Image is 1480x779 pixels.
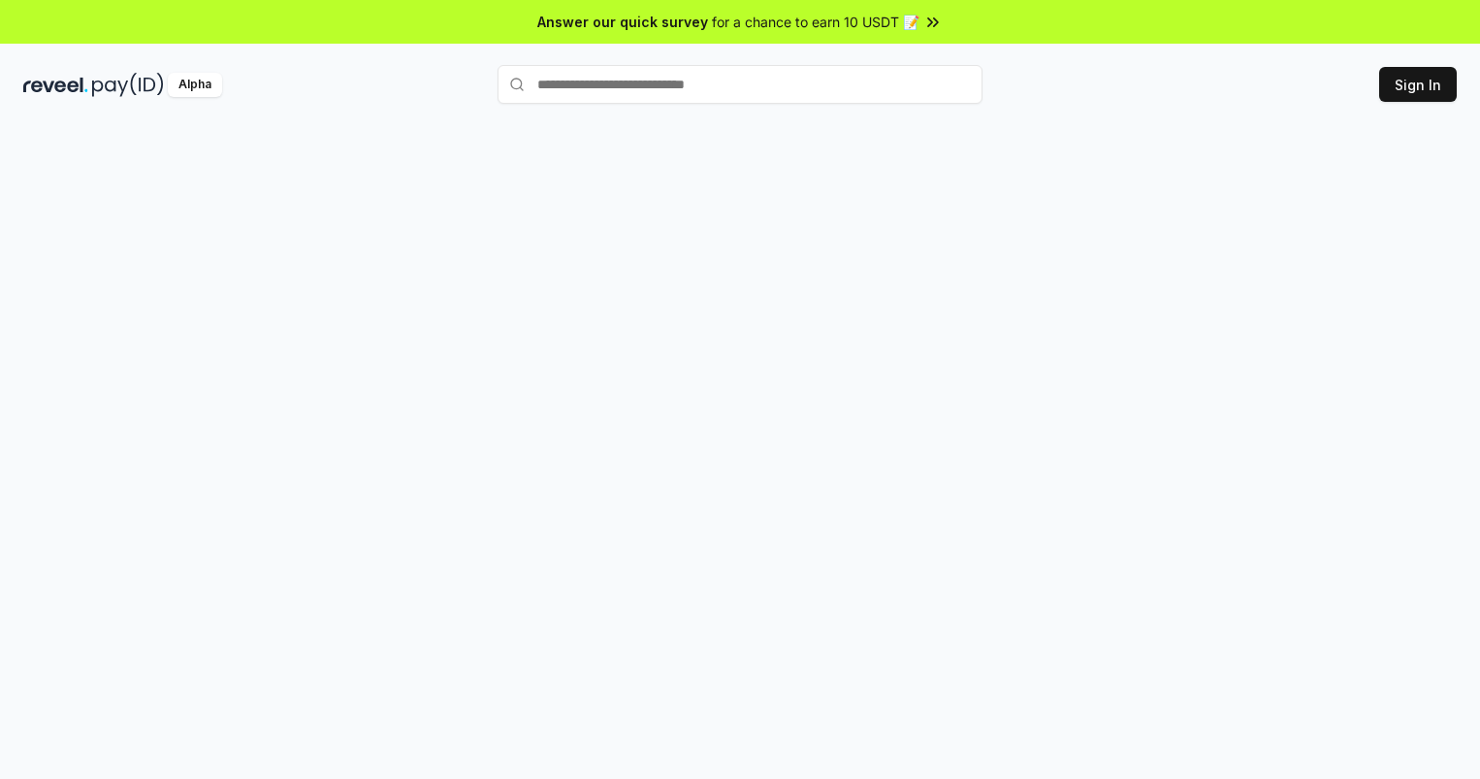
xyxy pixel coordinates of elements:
img: pay_id [92,73,164,97]
img: reveel_dark [23,73,88,97]
div: Alpha [168,73,222,97]
span: Answer our quick survey [537,12,708,32]
button: Sign In [1379,67,1457,102]
span: for a chance to earn 10 USDT 📝 [712,12,919,32]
